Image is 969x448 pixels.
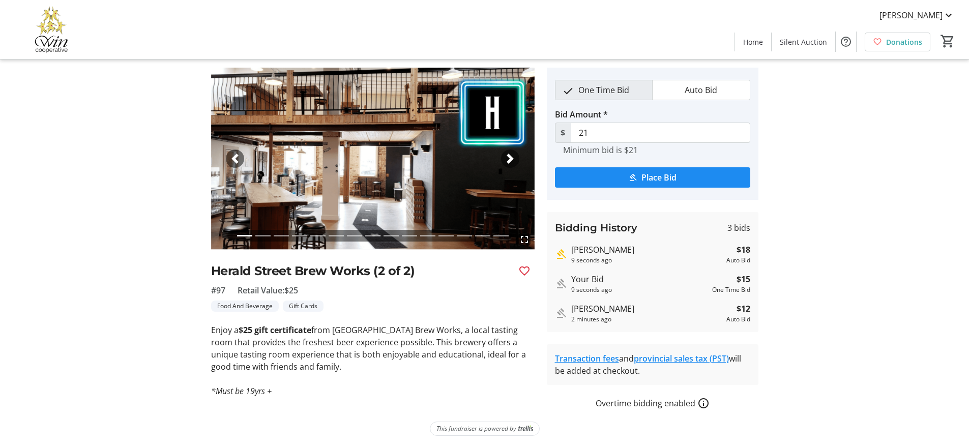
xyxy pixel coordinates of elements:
mat-icon: Outbid [555,278,567,290]
div: 9 seconds ago [571,256,722,265]
em: *Must be 19yrs + [211,385,272,397]
span: Place Bid [641,171,677,184]
a: How overtime bidding works for silent auctions [697,397,710,409]
button: Favourite [514,261,535,281]
mat-icon: Outbid [555,307,567,319]
img: Trellis Logo [518,425,533,432]
tr-label-badge: Gift Cards [283,301,324,312]
a: provincial sales tax (PST) [634,353,729,364]
div: Auto Bid [726,256,750,265]
div: [PERSON_NAME] [571,303,722,315]
div: Overtime bidding enabled [547,397,758,409]
a: Home [735,33,771,51]
mat-icon: fullscreen [518,233,531,246]
h3: Bidding History [555,220,637,235]
p: Enjoy a from [GEOGRAPHIC_DATA] Brew Works, a local tasting room that provides the freshest beer e... [211,324,535,373]
h2: Herald Street Brew Works (2 of 2) [211,262,510,280]
a: Silent Auction [772,33,835,51]
mat-icon: Highest bid [555,248,567,260]
div: [PERSON_NAME] [571,244,722,256]
div: and will be added at checkout. [555,352,750,377]
tr-hint: Minimum bid is $21 [563,145,638,155]
tr-label-badge: Food And Beverage [211,301,279,312]
img: Image [211,68,535,250]
button: [PERSON_NAME] [871,7,963,23]
strong: $15 [737,273,750,285]
span: 3 bids [727,222,750,234]
div: One Time Bid [712,285,750,294]
span: Home [743,37,763,47]
strong: $25 gift certificate [239,324,311,336]
button: Place Bid [555,167,750,188]
div: Auto Bid [726,315,750,324]
strong: $18 [737,244,750,256]
button: Help [836,32,856,52]
strong: $12 [737,303,750,315]
a: Donations [865,33,930,51]
button: Cart [938,32,957,50]
span: Retail Value: $25 [238,284,298,296]
span: Silent Auction [780,37,827,47]
span: Donations [886,37,922,47]
span: This fundraiser is powered by [436,424,516,433]
span: $ [555,123,571,143]
img: Victoria Women In Need Community Cooperative's Logo [6,4,97,55]
label: Bid Amount * [555,108,608,121]
div: Your Bid [571,273,708,285]
span: One Time Bid [572,80,635,100]
span: #97 [211,284,225,296]
span: [PERSON_NAME] [879,9,943,21]
div: 2 minutes ago [571,315,722,324]
span: Auto Bid [679,80,723,100]
a: Transaction fees [555,353,619,364]
div: 9 seconds ago [571,285,708,294]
